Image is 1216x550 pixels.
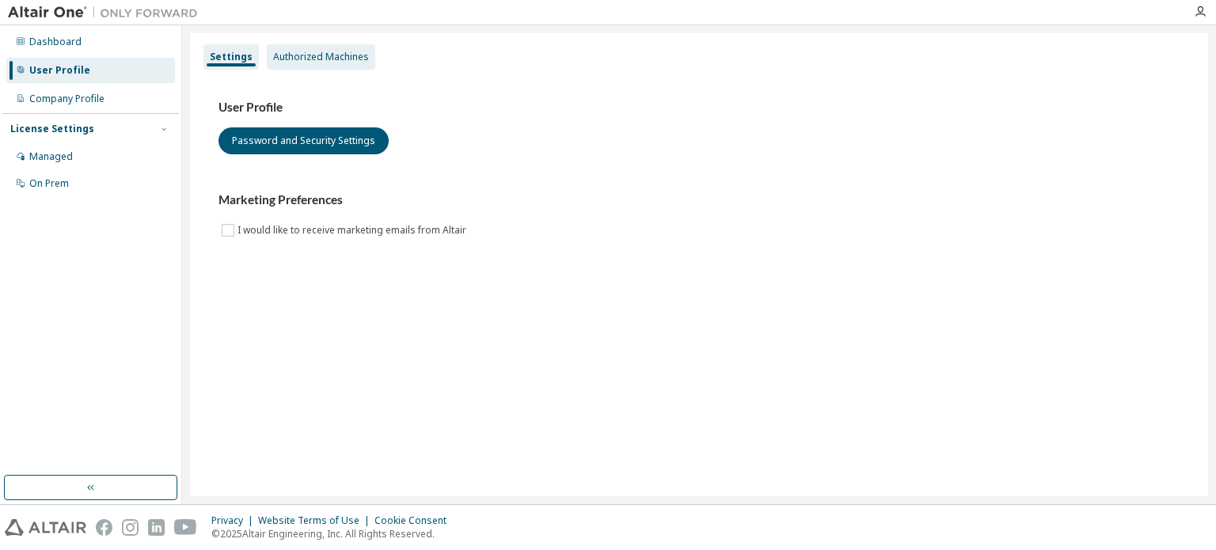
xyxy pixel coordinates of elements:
[210,51,253,63] div: Settings
[211,514,258,527] div: Privacy
[258,514,374,527] div: Website Terms of Use
[29,64,90,77] div: User Profile
[273,51,369,63] div: Authorized Machines
[29,150,73,163] div: Managed
[29,93,104,105] div: Company Profile
[218,192,1180,208] h3: Marketing Preferences
[122,519,139,536] img: instagram.svg
[29,36,82,48] div: Dashboard
[374,514,456,527] div: Cookie Consent
[211,527,456,541] p: © 2025 Altair Engineering, Inc. All Rights Reserved.
[174,519,197,536] img: youtube.svg
[148,519,165,536] img: linkedin.svg
[218,100,1180,116] h3: User Profile
[8,5,206,21] img: Altair One
[10,123,94,135] div: License Settings
[237,221,469,240] label: I would like to receive marketing emails from Altair
[29,177,69,190] div: On Prem
[5,519,86,536] img: altair_logo.svg
[96,519,112,536] img: facebook.svg
[218,127,389,154] button: Password and Security Settings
